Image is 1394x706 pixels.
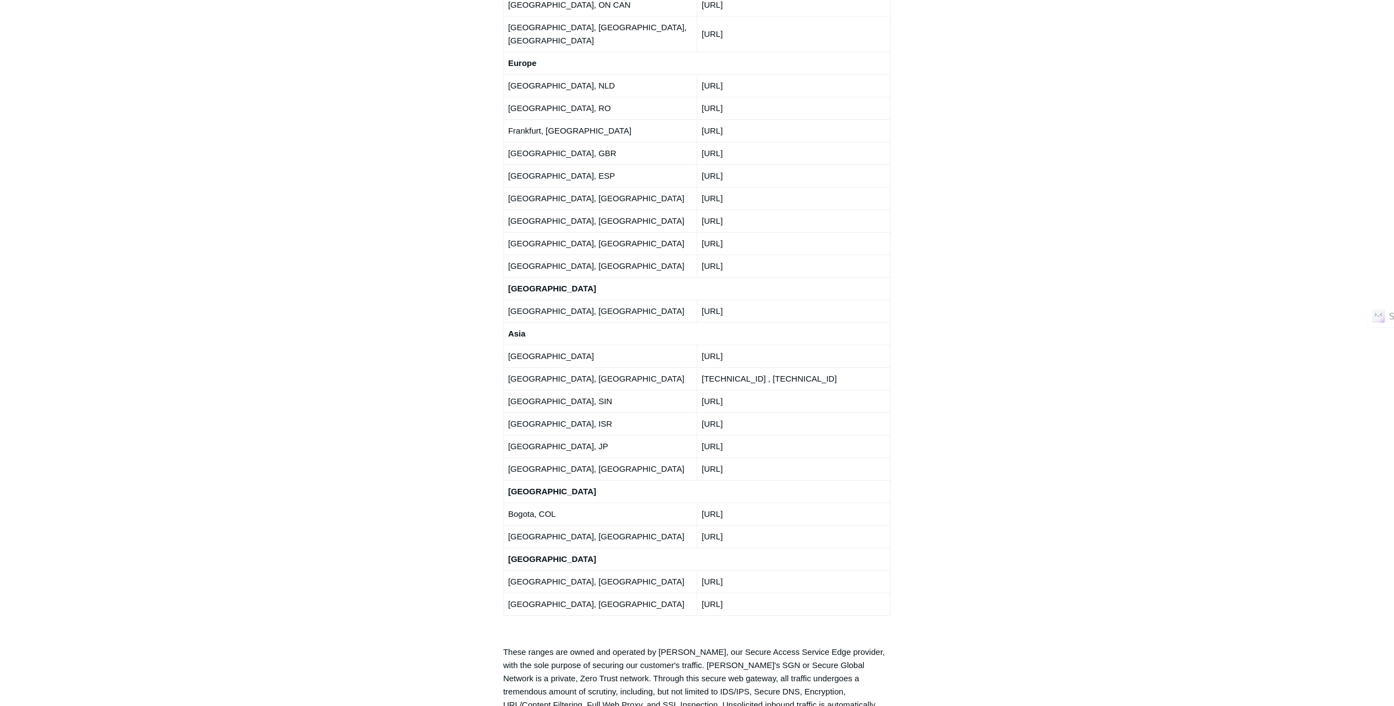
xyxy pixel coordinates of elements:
td: [URL] [697,457,890,480]
td: [URL] [697,570,890,593]
td: [TECHNICAL_ID] , [TECHNICAL_ID] [697,367,890,390]
td: Frankfurt, [GEOGRAPHIC_DATA] [503,119,697,142]
td: [GEOGRAPHIC_DATA] [503,345,697,367]
td: [GEOGRAPHIC_DATA], [GEOGRAPHIC_DATA] [503,570,697,593]
td: [URL] [697,593,890,615]
td: [GEOGRAPHIC_DATA], [GEOGRAPHIC_DATA] [503,187,697,209]
td: [GEOGRAPHIC_DATA], [GEOGRAPHIC_DATA] [503,232,697,255]
td: [URL] [697,142,890,164]
td: [URL] [697,164,890,187]
td: [GEOGRAPHIC_DATA], [GEOGRAPHIC_DATA] [503,525,697,548]
td: [URL] [697,97,890,119]
strong: [GEOGRAPHIC_DATA] [508,284,596,293]
strong: [GEOGRAPHIC_DATA] [508,554,596,564]
td: [URL] [697,435,890,457]
td: Bogota, COL [503,503,697,525]
td: [URL] [697,74,890,97]
td: [GEOGRAPHIC_DATA], [GEOGRAPHIC_DATA] [503,209,697,232]
td: [GEOGRAPHIC_DATA], NLD [503,74,697,97]
strong: Europe [508,58,537,68]
td: [URL] [697,209,890,232]
td: [GEOGRAPHIC_DATA], [GEOGRAPHIC_DATA] [503,367,697,390]
td: [GEOGRAPHIC_DATA], SIN [503,390,697,412]
td: [GEOGRAPHIC_DATA], GBR [503,142,697,164]
strong: Asia [508,329,526,338]
td: [GEOGRAPHIC_DATA], [GEOGRAPHIC_DATA] [503,300,697,322]
td: [URL] [697,525,890,548]
strong: [GEOGRAPHIC_DATA] [508,487,596,496]
td: [URL] [697,345,890,367]
td: [GEOGRAPHIC_DATA], ESP [503,164,697,187]
td: [GEOGRAPHIC_DATA], [GEOGRAPHIC_DATA], [GEOGRAPHIC_DATA] [503,16,697,52]
td: [URL] [697,232,890,255]
td: [URL] [697,390,890,412]
td: [URL] [697,187,890,209]
td: [URL] [697,503,890,525]
td: [GEOGRAPHIC_DATA], RO [503,97,697,119]
td: [GEOGRAPHIC_DATA], [GEOGRAPHIC_DATA] [503,255,697,277]
td: [GEOGRAPHIC_DATA], [GEOGRAPHIC_DATA] [503,593,697,615]
td: [GEOGRAPHIC_DATA], JP [503,435,697,457]
td: [GEOGRAPHIC_DATA], [GEOGRAPHIC_DATA] [503,457,697,480]
td: [URL] [697,255,890,277]
td: [GEOGRAPHIC_DATA], ISR [503,412,697,435]
td: [URL] [697,412,890,435]
td: [URL] [697,16,890,52]
td: [URL] [697,119,890,142]
td: [URL] [697,300,890,322]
